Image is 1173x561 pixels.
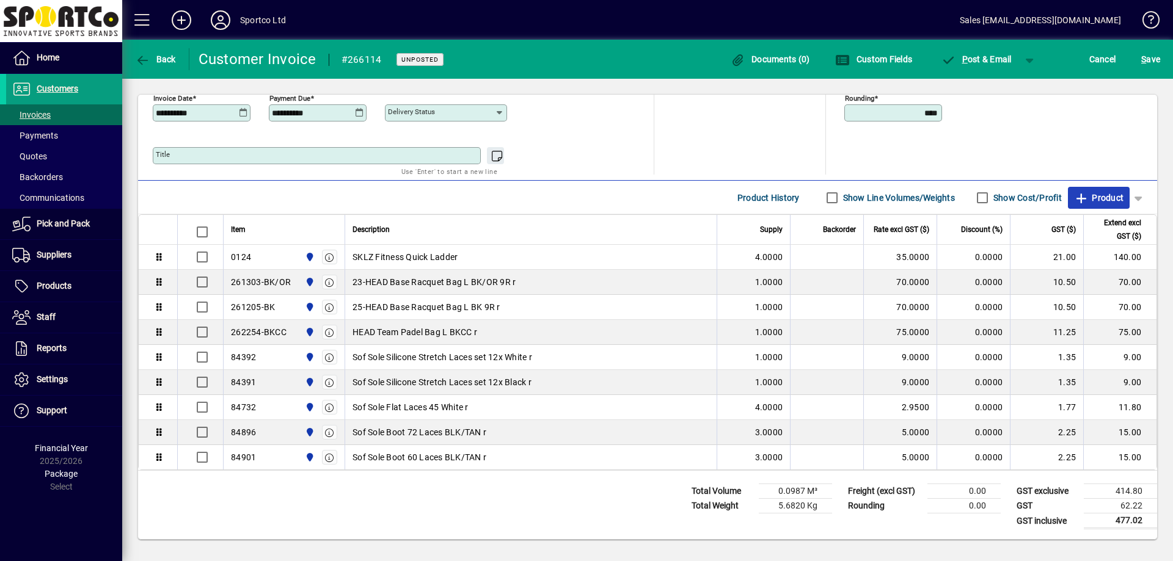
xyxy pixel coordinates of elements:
[353,301,500,313] span: 25-HEAD Base Racquet Bag L BK 9R r
[961,223,1003,236] span: Discount (%)
[874,223,929,236] span: Rate excl GST ($)
[231,451,256,463] div: 84901
[240,10,286,30] div: Sportco Ltd
[132,48,179,70] button: Back
[6,43,122,73] a: Home
[755,276,783,288] span: 1.0000
[728,48,813,70] button: Documents (0)
[1133,2,1158,42] a: Knowledge Base
[302,300,316,314] span: Sportco Ltd Warehouse
[302,250,316,264] span: Sportco Ltd Warehouse
[871,401,929,413] div: 2.9500
[135,54,176,64] span: Back
[302,400,316,414] span: Sportco Ltd Warehouse
[1089,49,1116,69] span: Cancel
[37,374,68,384] span: Settings
[755,376,783,388] span: 1.0000
[1068,187,1130,209] button: Product
[871,251,929,263] div: 35.0000
[871,326,929,338] div: 75.0000
[6,125,122,146] a: Payments
[302,325,316,339] span: Sportco Ltd Warehouse
[937,270,1010,295] td: 0.0000
[353,376,532,388] span: Sof Sole Silicone Stretch Laces set 12x Black r
[1010,370,1083,395] td: 1.35
[269,94,310,103] mat-label: Payment due
[1083,395,1157,420] td: 11.80
[1083,320,1157,345] td: 75.00
[231,223,246,236] span: Item
[388,107,435,116] mat-label: Delivery status
[162,9,201,31] button: Add
[1010,320,1083,345] td: 11.25
[871,276,929,288] div: 70.0000
[401,164,497,178] mat-hint: Use 'Enter' to start a new line
[937,245,1010,270] td: 0.0000
[1083,295,1157,320] td: 70.00
[6,240,122,270] a: Suppliers
[6,333,122,364] a: Reports
[1084,513,1157,529] td: 477.02
[37,219,90,228] span: Pick and Pack
[760,223,783,236] span: Supply
[6,364,122,395] a: Settings
[37,250,71,259] span: Suppliers
[302,375,316,389] span: Sportco Ltd Warehouse
[845,94,874,103] mat-label: Rounding
[6,104,122,125] a: Invoices
[871,426,929,438] div: 5.0000
[1083,445,1157,469] td: 15.00
[153,94,192,103] mat-label: Invoice date
[871,451,929,463] div: 5.0000
[6,396,122,426] a: Support
[1141,49,1160,69] span: ave
[6,167,122,187] a: Backorders
[842,484,927,499] td: Freight (excl GST)
[1083,420,1157,445] td: 15.00
[927,499,1001,513] td: 0.00
[353,351,532,363] span: Sof Sole Silicone Stretch Laces set 12x White r
[231,401,256,413] div: 84732
[156,150,170,159] mat-label: Title
[1010,295,1083,320] td: 10.50
[231,301,275,313] div: 261205-BK
[45,469,78,479] span: Package
[733,187,805,209] button: Product History
[937,445,1010,469] td: 0.0000
[1083,345,1157,370] td: 9.00
[302,451,316,464] span: Sportco Ltd Warehouse
[941,54,1012,64] span: ost & Email
[353,276,516,288] span: 23-HEAD Base Racquet Bag L BK/OR 9R r
[231,276,291,288] div: 261303-BK/OR
[342,50,382,70] div: #266114
[823,223,856,236] span: Backorder
[12,151,47,161] span: Quotes
[1010,499,1084,513] td: GST
[231,426,256,438] div: 84896
[6,187,122,208] a: Communications
[871,351,929,363] div: 9.0000
[937,420,1010,445] td: 0.0000
[231,326,287,338] div: 262254-BKCC
[755,451,783,463] span: 3.0000
[937,395,1010,420] td: 0.0000
[231,251,251,263] div: 0124
[937,345,1010,370] td: 0.0000
[962,54,968,64] span: P
[1010,270,1083,295] td: 10.50
[12,131,58,140] span: Payments
[737,188,800,208] span: Product History
[37,312,56,322] span: Staff
[1010,484,1084,499] td: GST exclusive
[1084,499,1157,513] td: 62.22
[6,209,122,239] a: Pick and Pack
[1084,484,1157,499] td: 414.80
[12,193,84,203] span: Communications
[937,320,1010,345] td: 0.0000
[35,443,88,453] span: Financial Year
[353,326,477,338] span: HEAD Team Padel Bag L BKCC r
[755,426,783,438] span: 3.0000
[755,301,783,313] span: 1.0000
[6,302,122,333] a: Staff
[231,351,256,363] div: 84392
